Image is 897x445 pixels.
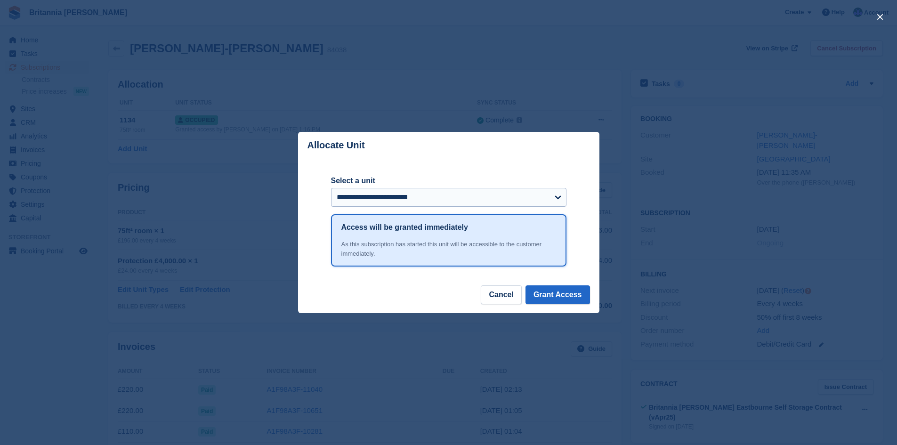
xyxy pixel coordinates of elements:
[307,140,365,151] p: Allocate Unit
[873,9,888,24] button: close
[341,240,556,258] div: As this subscription has started this unit will be accessible to the customer immediately.
[331,175,566,186] label: Select a unit
[341,222,468,233] h1: Access will be granted immediately
[525,285,590,304] button: Grant Access
[481,285,521,304] button: Cancel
